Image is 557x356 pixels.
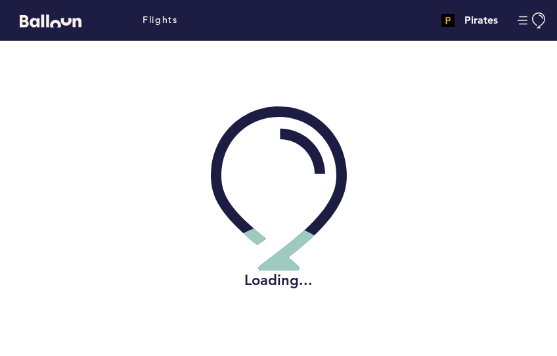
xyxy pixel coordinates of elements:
[518,12,547,29] button: Manage Account
[211,271,347,290] h2: Loading...
[464,12,498,28] h4: Pirates
[143,13,177,28] a: Flights
[10,13,81,27] a: Balloon
[20,14,81,28] svg: Balloon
